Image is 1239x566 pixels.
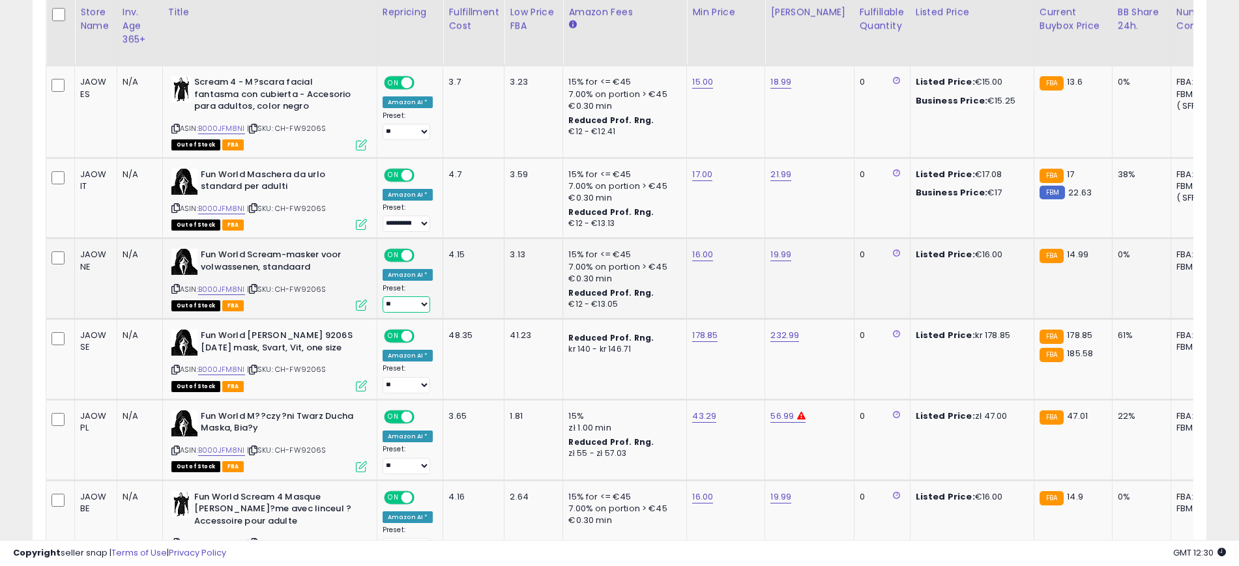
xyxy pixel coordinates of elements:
a: 43.29 [692,410,716,423]
div: Amazon AI * [383,350,433,361]
strong: Copyright [13,546,61,559]
div: 0% [1118,491,1161,503]
div: Amazon Fees [568,5,681,19]
div: 3.59 [510,169,553,180]
div: Amazon AI * [383,96,433,108]
small: FBA [1040,76,1064,91]
div: 3.23 [510,76,553,88]
div: JAOW BE [80,491,107,515]
div: 4.7 [448,169,494,180]
div: Preset: [383,364,433,393]
div: FBA: 3 [1176,330,1219,341]
small: FBA [1040,491,1064,505]
span: ON [385,331,401,342]
div: FBA: 3 [1176,249,1219,261]
span: 2025-10-10 12:30 GMT [1173,546,1226,559]
b: Reduced Prof. Rng. [568,332,654,343]
span: 14.9 [1067,490,1083,503]
div: JAOW NE [80,249,107,272]
div: Listed Price [916,5,1028,19]
div: €16.00 [916,491,1024,503]
div: €12 - €13.13 [568,218,677,229]
div: 0 [860,249,900,261]
span: All listings that are currently out of stock and unavailable for purchase on Amazon [171,139,220,150]
span: 185.58 [1067,347,1093,360]
b: Listed Price: [916,410,975,422]
div: 7.00% on portion > €45 [568,261,677,273]
a: 56.99 [770,410,794,423]
div: kr 178.85 [916,330,1024,341]
div: €0.30 min [568,100,677,112]
a: 178.85 [692,329,718,342]
span: 47.01 [1067,410,1088,422]
div: 0 [860,410,900,422]
span: OFF [413,331,433,342]
a: 17.00 [692,168,712,181]
div: €17.08 [916,169,1024,180]
b: Fun World Scream-masker voor volwassenen, standaard [201,249,359,276]
b: Listed Price: [916,490,975,503]
div: 1.81 [510,410,553,422]
a: 16.00 [692,248,713,261]
b: Fun World M??czy?ni Twarz Ducha Maska, Bia?y [201,410,359,438]
div: FBA: 3 [1176,491,1219,503]
div: 3.65 [448,410,494,422]
b: Fun World Maschera da urlo standard per adulti [201,169,359,196]
a: B000JFM8NI [198,203,245,214]
div: 22% [1118,410,1161,422]
div: 3.13 [510,249,553,261]
div: €15.25 [916,95,1024,107]
span: ON [385,78,401,89]
div: 7.00% on portion > €45 [568,89,677,100]
div: seller snap | | [13,547,226,559]
div: [PERSON_NAME] [770,5,848,19]
span: All listings that are currently out of stock and unavailable for purchase on Amazon [171,381,220,392]
div: €17 [916,187,1024,199]
div: Current Buybox Price [1040,5,1107,33]
span: OFF [413,169,433,180]
div: JAOW IT [80,169,107,192]
b: Listed Price: [916,76,975,88]
div: 15% for <= €45 [568,169,677,180]
div: Preset: [383,284,433,313]
div: 7.00% on portion > €45 [568,503,677,515]
b: Reduced Prof. Rng. [568,287,654,298]
div: 48.35 [448,330,494,341]
img: 41UXcT3J60L._SL40_.jpg [171,249,197,275]
div: Title [168,5,372,19]
div: FBM: 0 [1176,341,1219,353]
span: OFF [413,492,433,503]
img: 31x+M7VUEQL._SL40_.jpg [171,76,191,102]
span: | SKU: CH-FW9206S [247,203,327,214]
div: 3.7 [448,76,494,88]
small: FBA [1040,330,1064,344]
b: Listed Price: [916,168,975,180]
a: 21.99 [770,168,791,181]
span: | SKU: CH-FW9206S [247,123,327,134]
div: 7.00% on portion > €45 [568,180,677,192]
div: FBA: 3 [1176,169,1219,180]
a: B000JFM8NI [198,284,245,295]
div: FBA: 3 [1176,76,1219,88]
div: FBM: 2 [1176,422,1219,434]
div: zł 1.00 min [568,422,677,434]
div: Amazon AI * [383,189,433,201]
div: €0.30 min [568,515,677,526]
div: FBM: 3 [1176,503,1219,515]
div: JAOW PL [80,410,107,434]
img: 41UXcT3J60L._SL40_.jpg [171,410,197,436]
div: Preset: [383,445,433,474]
div: FBA: 2 [1176,410,1219,422]
small: FBA [1040,410,1064,425]
span: FBA [222,219,244,231]
div: Repricing [383,5,438,19]
span: OFF [413,78,433,89]
div: ( SFP: 1 ) [1176,192,1219,204]
small: FBA [1040,249,1064,263]
div: N/A [123,410,153,422]
div: 0 [860,491,900,503]
span: ON [385,492,401,503]
div: €0.30 min [568,273,677,285]
small: FBA [1040,348,1064,362]
div: zł 47.00 [916,410,1024,422]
